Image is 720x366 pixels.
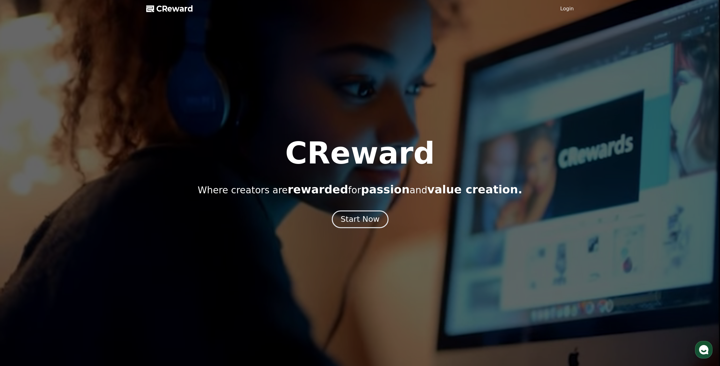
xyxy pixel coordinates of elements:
span: Settings [92,208,108,213]
a: Settings [81,198,120,214]
span: rewarded [288,183,348,196]
span: passion [361,183,410,196]
div: Start Now [341,214,379,225]
span: value creation. [427,183,522,196]
a: Home [2,198,41,214]
h1: CReward [285,138,435,168]
a: Start Now [333,217,387,223]
a: Messages [41,198,81,214]
span: Home [16,208,27,213]
p: Where creators are for and [198,183,522,196]
span: Messages [52,208,70,213]
a: CReward [146,4,193,14]
span: CReward [156,4,193,14]
a: Login [560,5,574,13]
button: Start Now [332,211,388,228]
